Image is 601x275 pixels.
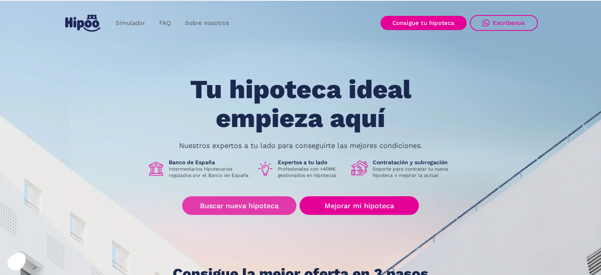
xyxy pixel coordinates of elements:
[152,15,178,31] a: FAQ
[300,196,418,215] a: Mejorar mi hipoteca
[169,166,250,178] p: Intermediarios hipotecarios regulados por el Banco de España
[373,159,454,166] h1: Contratación y subrogación
[470,15,538,31] a: Escríbenos
[381,16,467,30] a: Consigue tu hipoteca
[373,166,454,178] p: Soporte para contratar tu nueva hipoteca o mejorar la actual
[151,75,450,133] h1: Tu hipoteca ideal empieza aquí
[278,166,345,178] p: Profesionales con +40M€ gestionados en hipotecas
[64,11,102,35] a: home
[493,19,525,27] div: Escríbenos
[182,196,296,215] a: Buscar nueva hipoteca
[169,159,250,166] h1: Banco de España
[178,15,236,31] a: Sobre nosotros
[278,159,345,166] h1: Expertos a tu lado
[109,15,152,31] a: Simulador
[179,142,422,149] p: Nuestros expertos a tu lado para conseguirte las mejores condiciones.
